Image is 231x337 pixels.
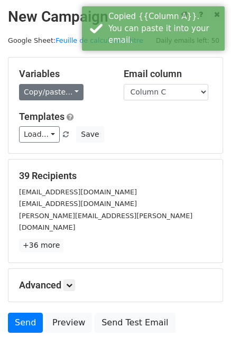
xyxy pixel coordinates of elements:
div: Copied {{Column A}}. You can paste it into your email. [108,11,220,46]
h5: Advanced [19,279,212,291]
a: Copy/paste... [19,84,84,100]
small: [EMAIL_ADDRESS][DOMAIN_NAME] [19,200,137,208]
a: Preview [45,313,92,333]
h2: New Campaign [8,8,223,26]
h5: Variables [19,68,108,80]
iframe: Chat Widget [178,286,231,337]
a: +36 more [19,239,63,252]
a: Load... [19,126,60,143]
small: [PERSON_NAME][EMAIL_ADDRESS][PERSON_NAME][DOMAIN_NAME] [19,212,192,232]
button: Save [76,126,104,143]
small: [EMAIL_ADDRESS][DOMAIN_NAME] [19,188,137,196]
a: Feuille de calcul sans titre [56,36,143,44]
h5: Email column [124,68,212,80]
div: Widget de chat [178,286,231,337]
a: Send [8,313,43,333]
small: Google Sheet: [8,36,143,44]
h5: 39 Recipients [19,170,212,182]
a: Send Test Email [95,313,175,333]
a: Templates [19,111,64,122]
